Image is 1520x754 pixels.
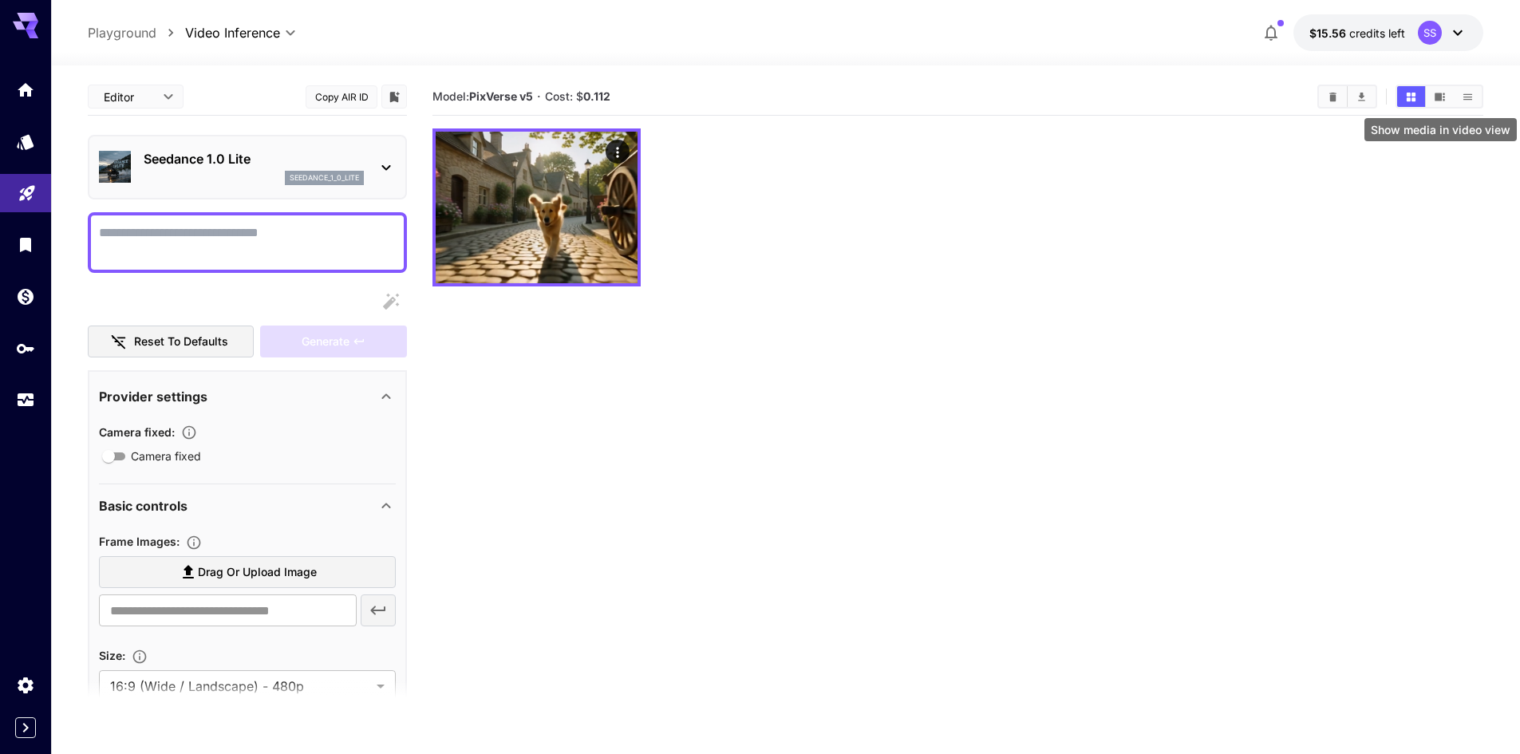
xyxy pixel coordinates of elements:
[144,149,364,168] p: Seedance 1.0 Lite
[99,377,396,416] div: Provider settings
[1309,25,1405,41] div: $15.56088
[1418,21,1442,45] div: SS
[1364,118,1517,141] div: Show media in video view
[387,87,401,106] button: Add to library
[198,563,317,582] span: Drag or upload image
[436,132,638,283] img: 9SrYLVAAAABklEQVQDAABWcHHWbgEwAAAAAElFTkSuQmCC
[432,89,533,103] span: Model:
[1396,85,1483,109] div: Show media in grid viewShow media in video viewShow media in list view
[99,649,125,662] span: Size :
[99,556,396,589] label: Drag or upload image
[1317,85,1377,109] div: Clear AllDownload All
[99,496,188,515] p: Basic controls
[185,23,280,42] span: Video Inference
[99,387,207,406] p: Provider settings
[606,140,630,164] div: Actions
[545,89,610,103] span: Cost: $
[180,535,208,551] button: Upload frame images.
[1397,86,1425,107] button: Show media in grid view
[99,487,396,525] div: Basic controls
[104,89,153,105] span: Editor
[16,132,35,152] div: Models
[88,23,185,42] nav: breadcrumb
[99,143,396,191] div: Seedance 1.0 Liteseedance_1_0_lite
[16,286,35,306] div: Wallet
[469,89,533,103] b: PixVerse v5
[16,338,35,358] div: API Keys
[18,178,37,198] div: Playground
[1454,86,1482,107] button: Show media in list view
[1349,26,1405,40] span: credits left
[290,172,359,184] p: seedance_1_0_lite
[1426,86,1454,107] button: Show media in video view
[110,677,370,696] span: 16:9 (Wide / Landscape) - 480p
[88,326,254,358] button: Reset to defaults
[537,87,541,106] p: ·
[1348,86,1376,107] button: Download All
[16,390,35,410] div: Usage
[99,535,180,548] span: Frame Images :
[1319,86,1347,107] button: Clear All
[1293,14,1483,51] button: $15.56088SS
[131,448,201,464] span: Camera fixed
[88,23,156,42] a: Playground
[125,649,154,665] button: Adjust the dimensions of the generated image by specifying its width and height in pixels, or sel...
[15,717,36,738] button: Expand sidebar
[306,85,377,109] button: Copy AIR ID
[16,675,35,695] div: Settings
[16,235,35,255] div: Library
[1309,26,1349,40] span: $15.56
[583,89,610,103] b: 0.112
[99,425,175,439] span: Camera fixed :
[16,80,35,100] div: Home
